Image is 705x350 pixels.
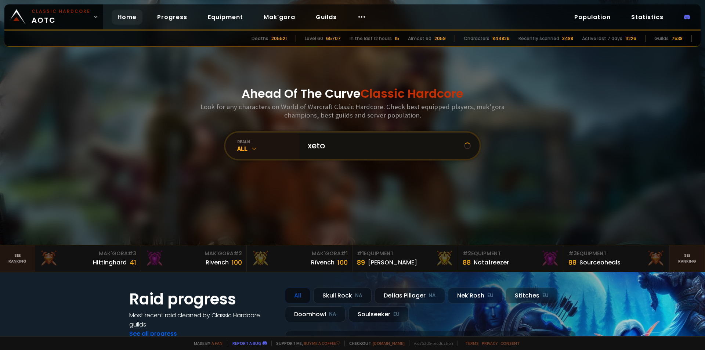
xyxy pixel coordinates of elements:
[32,8,90,26] span: AOTC
[542,292,549,299] small: EU
[672,35,683,42] div: 7538
[189,340,223,346] span: Made by
[500,340,520,346] a: Consent
[285,306,346,322] div: Doomhowl
[352,245,458,272] a: #1Equipment89[PERSON_NAME]
[329,311,336,318] small: NA
[310,10,343,25] a: Guilds
[234,250,242,257] span: # 2
[247,245,352,272] a: Mak'Gora#1Rîvench100
[463,250,471,257] span: # 2
[151,10,193,25] a: Progress
[492,35,510,42] div: 844826
[242,85,463,102] h1: Ahead Of The Curve
[482,340,498,346] a: Privacy
[198,102,507,119] h3: Look for any characters on World of Warcraft Classic Hardcore. Check best equipped players, mak'g...
[237,144,299,153] div: All
[344,340,405,346] span: Checkout
[145,250,242,257] div: Mak'Gora
[232,340,261,346] a: Report a bug
[670,245,705,272] a: Seeranking
[654,35,669,42] div: Guilds
[129,288,276,311] h1: Raid progress
[625,35,636,42] div: 11226
[518,35,559,42] div: Recently scanned
[579,258,621,267] div: Sourceoheals
[568,10,617,25] a: Population
[35,245,141,272] a: Mak'Gora#3Hittinghard41
[408,35,431,42] div: Almost 60
[129,311,276,329] h4: Most recent raid cleaned by Classic Hardcore guilds
[393,311,399,318] small: EU
[337,257,348,267] div: 100
[373,340,405,346] a: [DOMAIN_NAME]
[285,288,310,303] div: All
[568,257,576,267] div: 88
[395,35,399,42] div: 15
[271,35,287,42] div: 205521
[304,340,340,346] a: Buy me a coffee
[434,35,446,42] div: 2059
[429,292,436,299] small: NA
[348,306,409,322] div: Soulseeker
[32,8,90,15] small: Classic Hardcore
[568,250,577,257] span: # 3
[271,340,340,346] span: Support me,
[357,250,364,257] span: # 1
[129,329,177,338] a: See all progress
[232,257,242,267] div: 100
[93,258,127,267] div: Hittinghard
[303,133,464,159] input: Search a character...
[568,250,665,257] div: Equipment
[562,35,573,42] div: 3488
[474,258,509,267] div: Notafreezer
[313,288,372,303] div: Skull Rock
[409,340,453,346] span: v. d752d5 - production
[368,258,417,267] div: [PERSON_NAME]
[375,288,445,303] div: Defias Pillager
[465,340,479,346] a: Terms
[625,10,669,25] a: Statistics
[464,35,489,42] div: Characters
[361,85,463,102] span: Classic Hardcore
[141,245,247,272] a: Mak'Gora#2Rivench100
[463,257,471,267] div: 88
[463,250,559,257] div: Equipment
[251,250,348,257] div: Mak'Gora
[305,35,323,42] div: Level 60
[4,4,103,29] a: Classic HardcoreAOTC
[582,35,622,42] div: Active last 7 days
[202,10,249,25] a: Equipment
[128,250,136,257] span: # 3
[112,10,142,25] a: Home
[206,258,229,267] div: Rivench
[341,250,348,257] span: # 1
[237,139,299,144] div: realm
[40,250,136,257] div: Mak'Gora
[211,340,223,346] a: a fan
[487,292,493,299] small: EU
[258,10,301,25] a: Mak'gora
[448,288,503,303] div: Nek'Rosh
[355,292,362,299] small: NA
[357,257,365,267] div: 89
[564,245,670,272] a: #3Equipment88Sourceoheals
[311,258,335,267] div: Rîvench
[326,35,341,42] div: 65707
[458,245,564,272] a: #2Equipment88Notafreezer
[252,35,268,42] div: Deaths
[357,250,453,257] div: Equipment
[506,288,558,303] div: Stitches
[130,257,136,267] div: 41
[350,35,392,42] div: In the last 12 hours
